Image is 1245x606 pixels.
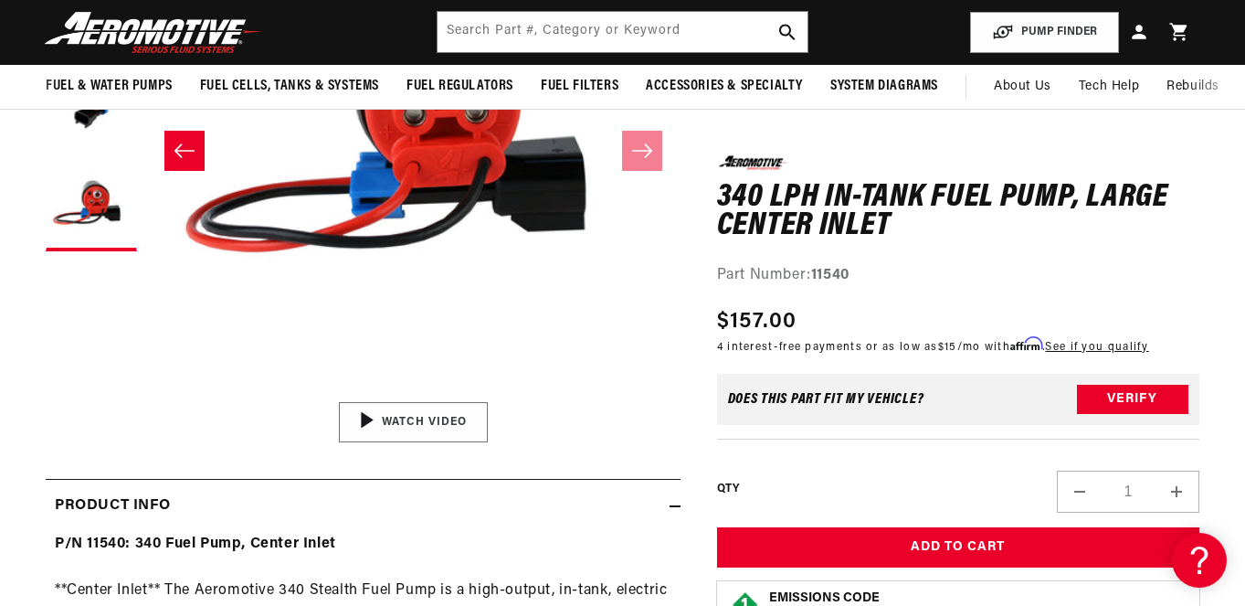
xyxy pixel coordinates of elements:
[767,12,807,52] button: search button
[717,481,740,496] label: QTY
[970,12,1119,53] button: PUMP FINDER
[622,131,662,171] button: Slide right
[1045,342,1148,353] a: See if you qualify - Learn more about Affirm Financing (opens in modal)
[980,65,1065,109] a: About Us
[32,65,186,108] summary: Fuel & Water Pumps
[200,77,379,96] span: Fuel Cells, Tanks & Systems
[164,131,205,171] button: Slide left
[1166,77,1219,97] span: Rebuilds
[830,77,938,96] span: System Diagrams
[811,267,849,282] strong: 11540
[393,65,527,108] summary: Fuel Regulators
[39,11,268,54] img: Aeromotive
[46,480,681,533] summary: Product Info
[646,77,803,96] span: Accessories & Specialty
[527,65,632,108] summary: Fuel Filters
[938,342,957,353] span: $15
[1153,65,1233,109] summary: Rebuilds
[1010,337,1042,351] span: Affirm
[632,65,817,108] summary: Accessories & Specialty
[1065,65,1153,109] summary: Tech Help
[46,160,137,251] button: Load image 4 in gallery view
[728,392,924,407] div: Does This part fit My vehicle?
[1079,77,1139,97] span: Tech Help
[717,527,1199,569] button: Add to Cart
[46,77,173,96] span: Fuel & Water Pumps
[717,305,797,338] span: $157.00
[717,263,1199,287] div: Part Number:
[186,65,393,108] summary: Fuel Cells, Tanks & Systems
[55,537,336,551] strong: P/N 11540: 340 Fuel Pump, Center Inlet
[769,591,880,605] strong: Emissions Code
[817,65,952,108] summary: System Diagrams
[717,183,1199,240] h1: 340 LPH In-Tank Fuel Pump, Large Center Inlet
[55,494,170,518] h2: Product Info
[994,80,1051,93] span: About Us
[406,77,513,96] span: Fuel Regulators
[438,12,808,52] input: Search by Part Number, Category or Keyword
[1077,385,1188,414] button: Verify
[717,338,1149,356] p: 4 interest-free payments or as low as /mo with .
[541,77,618,96] span: Fuel Filters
